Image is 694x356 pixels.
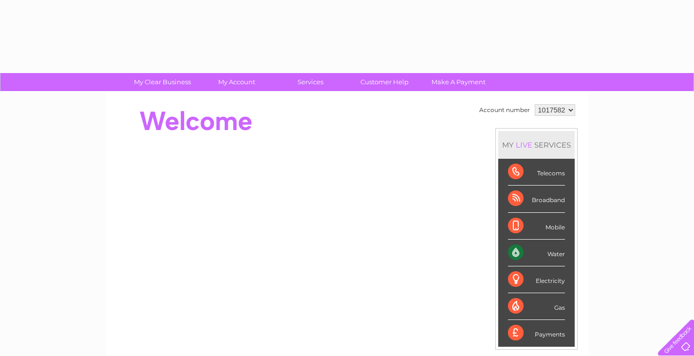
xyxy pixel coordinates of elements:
[508,186,565,212] div: Broadband
[508,159,565,186] div: Telecoms
[344,73,425,91] a: Customer Help
[270,73,351,91] a: Services
[508,293,565,320] div: Gas
[508,213,565,240] div: Mobile
[508,266,565,293] div: Electricity
[508,320,565,346] div: Payments
[514,140,534,150] div: LIVE
[122,73,203,91] a: My Clear Business
[418,73,499,91] a: Make A Payment
[477,102,532,118] td: Account number
[196,73,277,91] a: My Account
[498,131,575,159] div: MY SERVICES
[508,240,565,266] div: Water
